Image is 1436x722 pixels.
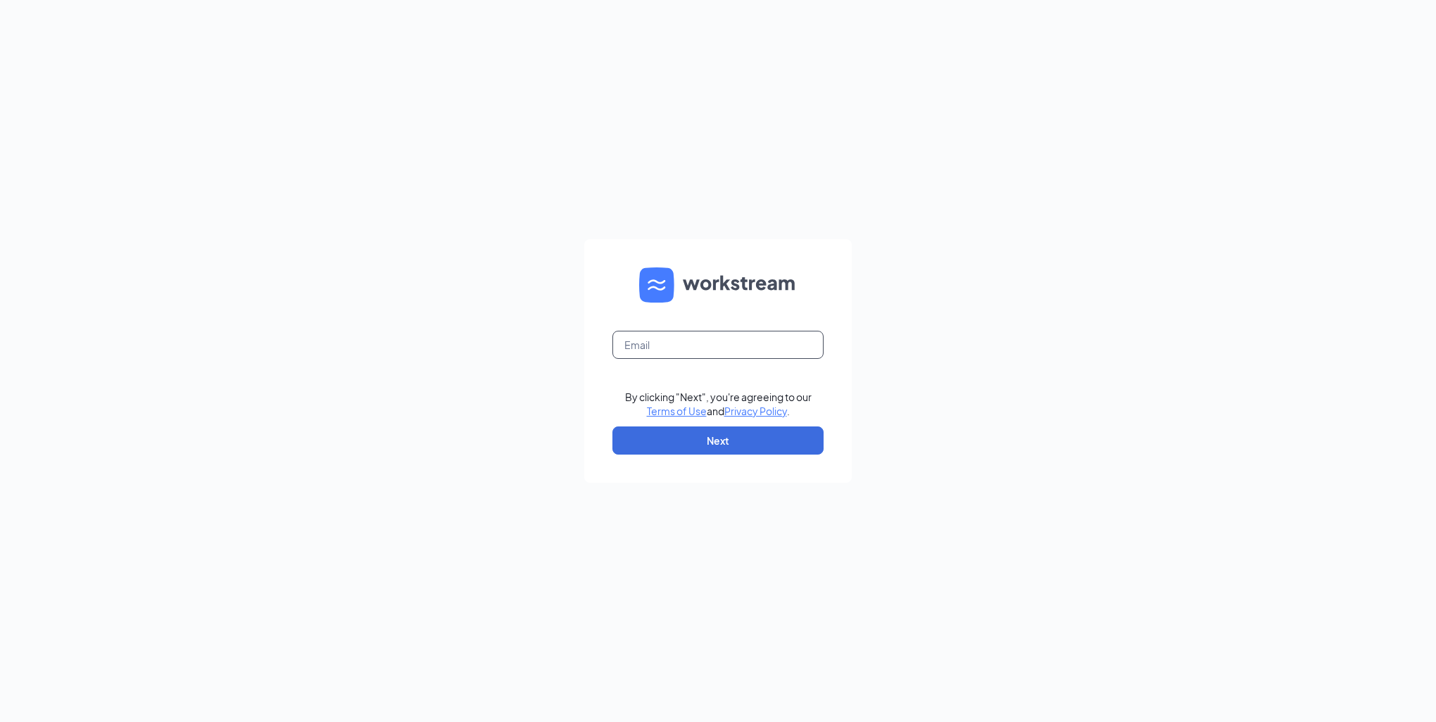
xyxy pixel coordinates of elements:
img: WS logo and Workstream text [639,267,797,303]
button: Next [612,426,824,455]
div: By clicking "Next", you're agreeing to our and . [625,390,812,418]
a: Terms of Use [647,405,707,417]
input: Email [612,331,824,359]
a: Privacy Policy [724,405,787,417]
